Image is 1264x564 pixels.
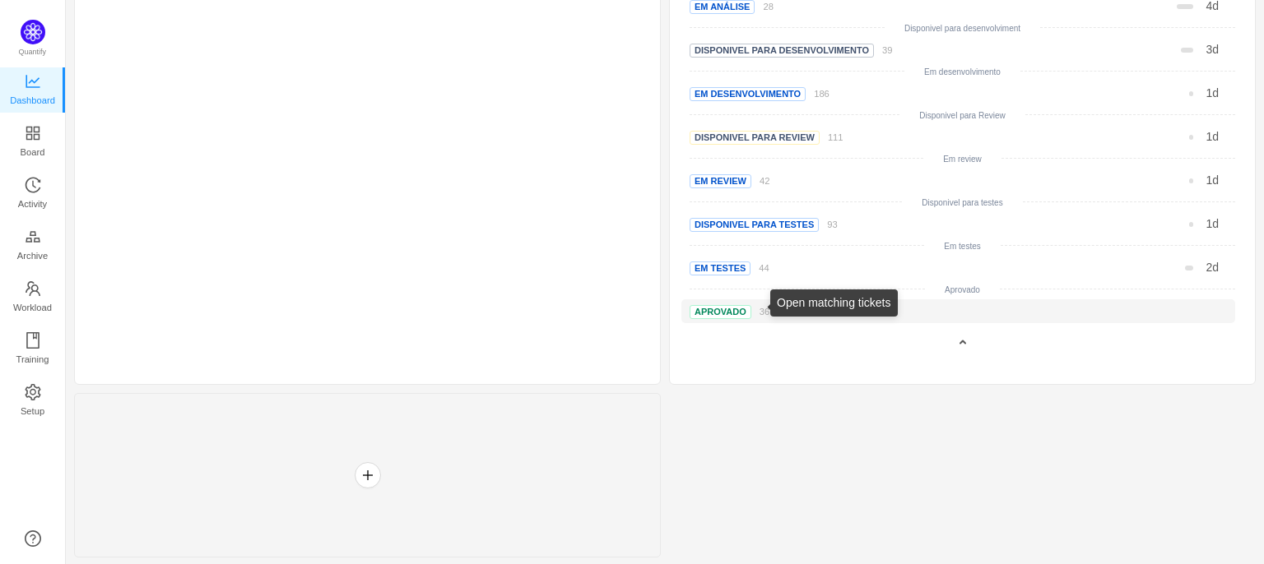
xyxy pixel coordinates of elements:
a: Setup [25,385,41,418]
small: Em review [943,155,982,164]
i: icon: book [25,332,41,349]
a: Workload [25,281,41,314]
span: 2 [1206,261,1212,274]
span: Activity [18,187,47,220]
span: EM TESTES [690,261,750,275]
small: 39 [882,45,892,55]
small: Aprovado [945,285,980,294]
small: 93 [827,220,837,229]
span: Board [21,136,45,169]
small: Disponivel para testes [922,198,1002,207]
i: icon: gold [25,229,41,245]
span: 1 [1206,173,1212,187]
small: 28 [763,2,773,12]
span: 1 [1206,217,1212,230]
span: d [1206,86,1219,99]
small: 186 [814,89,829,99]
a: 111 [820,130,843,143]
small: 36 [760,307,769,317]
span: d [1206,130,1219,143]
i: icon: team [25,280,41,297]
button: icon: plus [355,462,381,488]
small: 42 [760,176,769,186]
a: 42 [751,173,769,187]
span: Em Review [690,174,751,188]
span: d [1206,217,1219,230]
span: 1 [1206,86,1212,99]
a: 186 [806,86,829,99]
span: Setup [21,395,44,428]
span: 1 [1206,130,1212,143]
a: 36 [751,304,769,317]
span: DISPONIVEL PARA REVIEW [690,131,820,145]
a: icon: question-circle [25,530,41,547]
span: DISPONIVEL PARA TESTES [690,218,819,232]
a: Training [25,333,41,366]
small: Em testes [944,242,980,251]
span: d [1206,173,1219,187]
small: 44 [759,263,769,273]
i: icon: history [25,177,41,193]
span: 3 [1206,43,1212,56]
i: icon: appstore [25,125,41,141]
span: Aprovado [690,305,751,319]
small: Em desenvolvimento [924,67,1001,76]
img: Quantify [21,20,45,44]
span: Dashboard [10,84,55,117]
i: icon: setting [25,384,41,400]
a: Board [25,126,41,159]
span: Disponivel para Desenvolvimento [690,44,874,58]
a: Activity [25,178,41,210]
small: 111 [828,132,843,142]
div: Open matching tickets [770,289,898,317]
a: 44 [750,261,769,274]
span: Training [16,343,49,376]
i: icon: line-chart [25,73,41,90]
span: Workload [13,291,52,324]
a: Archive [25,229,41,262]
small: Disponivel para desenvolviment [904,24,1020,33]
span: d [1206,43,1219,56]
span: Archive [17,239,48,272]
a: 93 [819,217,837,230]
span: Quantify [19,48,47,56]
a: 39 [874,43,892,56]
small: Disponivel para Review [919,111,1006,120]
span: Em Desenvolvimento [690,87,806,101]
a: Dashboard [25,74,41,107]
span: d [1206,261,1219,274]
